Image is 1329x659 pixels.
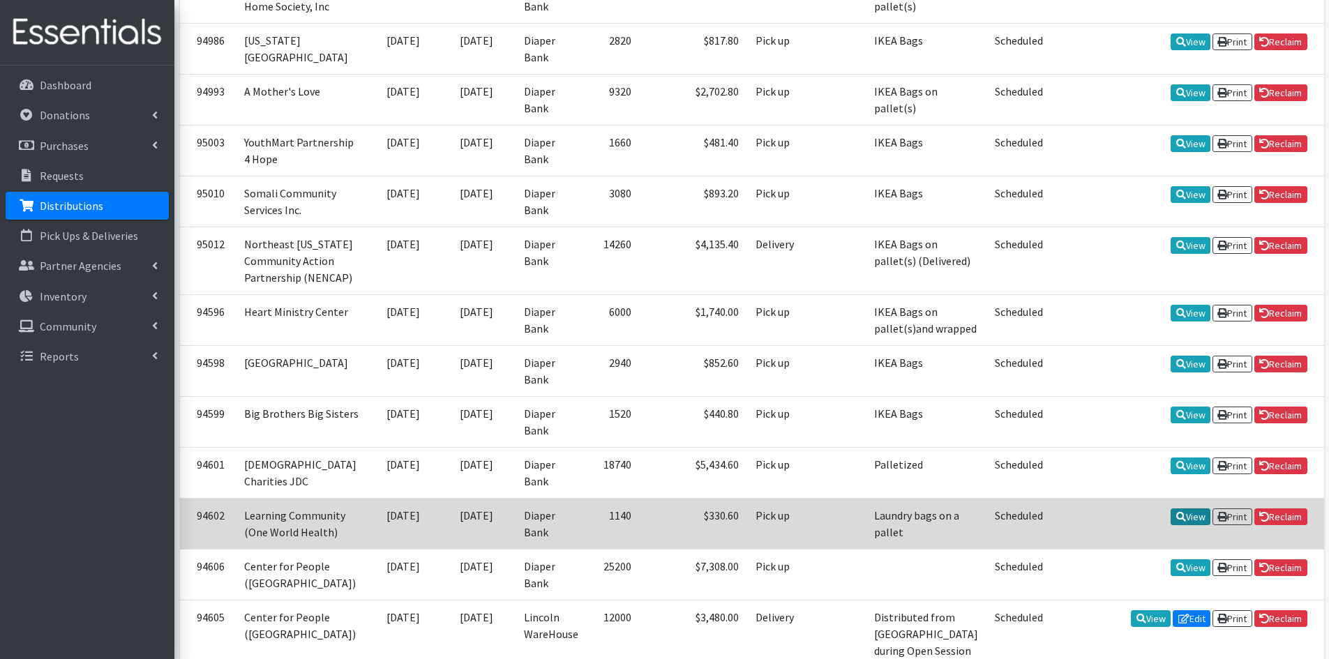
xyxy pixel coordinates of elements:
[236,447,368,498] td: [DEMOGRAPHIC_DATA] Charities JDC
[6,252,169,280] a: Partner Agencies
[587,294,640,345] td: 6000
[986,345,1051,396] td: Scheduled
[368,549,438,600] td: [DATE]
[40,139,89,153] p: Purchases
[516,176,587,227] td: Diaper Bank
[516,396,587,447] td: Diaper Bank
[1212,33,1252,50] a: Print
[866,447,986,498] td: Palletized
[1171,305,1210,321] a: View
[587,396,640,447] td: 1520
[747,549,805,600] td: Pick up
[40,78,91,92] p: Dashboard
[1254,305,1307,321] a: Reclaim
[640,345,747,396] td: $852.60
[747,498,805,549] td: Pick up
[516,345,587,396] td: Diaper Bank
[516,498,587,549] td: Diaper Bank
[368,294,438,345] td: [DATE]
[866,176,986,227] td: IKEA Bags
[986,549,1051,600] td: Scheduled
[236,227,368,294] td: Northeast [US_STATE] Community Action Partnership (NENCAP)
[180,294,236,345] td: 94596
[236,396,368,447] td: Big Brothers Big Sisters
[236,345,368,396] td: [GEOGRAPHIC_DATA]
[438,396,516,447] td: [DATE]
[438,294,516,345] td: [DATE]
[986,447,1051,498] td: Scheduled
[640,549,747,600] td: $7,308.00
[1254,237,1307,254] a: Reclaim
[1254,186,1307,203] a: Reclaim
[1254,135,1307,152] a: Reclaim
[1212,610,1252,627] a: Print
[368,227,438,294] td: [DATE]
[236,23,368,74] td: [US_STATE] [GEOGRAPHIC_DATA]
[986,74,1051,125] td: Scheduled
[747,125,805,176] td: Pick up
[180,447,236,498] td: 94601
[1254,407,1307,423] a: Reclaim
[587,125,640,176] td: 1660
[587,549,640,600] td: 25200
[747,176,805,227] td: Pick up
[587,227,640,294] td: 14260
[1171,559,1210,576] a: View
[368,396,438,447] td: [DATE]
[1173,610,1210,627] a: Edit
[747,74,805,125] td: Pick up
[1212,135,1252,152] a: Print
[1254,356,1307,372] a: Reclaim
[180,345,236,396] td: 94598
[1171,508,1210,525] a: View
[1171,356,1210,372] a: View
[640,396,747,447] td: $440.80
[40,199,103,213] p: Distributions
[866,396,986,447] td: IKEA Bags
[236,294,368,345] td: Heart Ministry Center
[1171,135,1210,152] a: View
[368,74,438,125] td: [DATE]
[640,447,747,498] td: $5,434.60
[368,498,438,549] td: [DATE]
[587,447,640,498] td: 18740
[516,23,587,74] td: Diaper Bank
[1254,559,1307,576] a: Reclaim
[6,342,169,370] a: Reports
[640,125,747,176] td: $481.40
[180,227,236,294] td: 95012
[40,319,96,333] p: Community
[866,125,986,176] td: IKEA Bags
[747,447,805,498] td: Pick up
[438,227,516,294] td: [DATE]
[6,132,169,160] a: Purchases
[866,74,986,125] td: IKEA Bags on pallet(s)
[516,227,587,294] td: Diaper Bank
[1254,508,1307,525] a: Reclaim
[368,176,438,227] td: [DATE]
[516,74,587,125] td: Diaper Bank
[747,23,805,74] td: Pick up
[866,498,986,549] td: Laundry bags on a pallet
[40,108,90,122] p: Donations
[866,294,986,345] td: IKEA Bags on pallet(s)and wrapped
[747,227,805,294] td: Delivery
[1171,33,1210,50] a: View
[1212,237,1252,254] a: Print
[1212,186,1252,203] a: Print
[1171,186,1210,203] a: View
[180,176,236,227] td: 95010
[747,294,805,345] td: Pick up
[6,71,169,99] a: Dashboard
[1254,457,1307,474] a: Reclaim
[236,498,368,549] td: Learning Community (One World Health)
[986,294,1051,345] td: Scheduled
[438,549,516,600] td: [DATE]
[6,312,169,340] a: Community
[180,74,236,125] td: 94993
[986,176,1051,227] td: Scheduled
[747,345,805,396] td: Pick up
[6,192,169,220] a: Distributions
[6,282,169,310] a: Inventory
[40,169,84,183] p: Requests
